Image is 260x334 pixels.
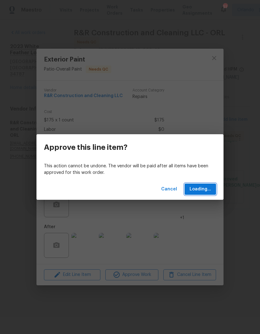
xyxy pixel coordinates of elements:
button: Loading... [185,184,216,195]
span: Loading... [190,185,211,193]
h3: Approve this line item? [44,143,128,152]
p: This action cannot be undone. The vendor will be paid after all items have been approved for this... [44,163,216,176]
span: Cancel [161,185,177,193]
button: Cancel [159,184,180,195]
